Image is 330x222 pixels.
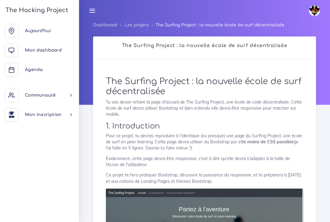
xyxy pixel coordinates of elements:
[25,112,61,117] span: Mon inscription
[309,5,320,16] img: avatar
[242,139,294,145] strong: le moins de CSS possible
[25,93,56,97] span: Communauté
[149,21,284,29] li: The Surfing Project : la nouvelle école de surf décentralisée
[106,133,303,151] p: Pour ce projet, tu devras reproduire à l'identique (ou presque) une page du Surfing Project, une ...
[106,122,303,131] h2: 1. Introduction
[106,155,303,168] p: Évidemment, cette page devra être responsive, c'est à dire qu'elle devra s'adapter à la taille de...
[306,2,325,19] a: avatar
[106,172,303,184] p: Ce projet te fera pratiquer Bootstrap, découvrir la puissance du responsive, et te préparera à [D...
[106,99,303,118] p: Tu vas devoir refaire la page d'accueil de The Surfing Project, une école de code décentralisée. ...
[25,48,62,53] span: Mon dashboard
[99,43,310,49] h2: The Surfing Project : la nouvelle école de surf décentralisée
[93,23,117,27] a: Dashboard
[125,23,149,27] a: Les projets
[106,77,303,97] h1: The Surfing Project : la nouvelle école de surf décentralisée
[25,29,51,33] span: Aujourd'hui
[4,7,68,14] h3: The Hacking Project
[25,67,43,72] span: Agenda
